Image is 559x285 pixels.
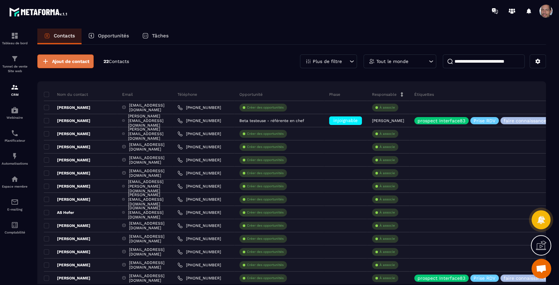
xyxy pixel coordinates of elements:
p: Créer des opportunités [247,158,284,162]
a: [PHONE_NUMBER] [177,118,221,123]
a: [PHONE_NUMBER] [177,171,221,176]
p: Créer des opportunités [247,184,284,189]
img: automations [11,175,19,183]
p: Créer des opportunités [247,197,284,202]
p: Créer des opportunités [247,145,284,149]
p: [PERSON_NAME] [372,118,404,123]
p: faire connaissance [504,276,546,280]
p: Créer des opportunités [247,223,284,228]
p: prospect Interface83 [418,118,465,123]
p: Opportunités [98,33,129,39]
a: [PHONE_NUMBER] [177,157,221,163]
p: Responsable [372,92,397,97]
p: Tableau de bord [2,41,28,45]
img: formation [11,32,19,40]
p: [PERSON_NAME] [44,144,90,150]
div: Ouvrir le chat [531,259,551,278]
a: [PHONE_NUMBER] [177,184,221,189]
a: automationsautomationsWebinaire [2,101,28,124]
span: injoignable [333,118,358,123]
p: À associe [380,105,395,110]
p: Étiquettes [414,92,434,97]
a: [PHONE_NUMBER] [177,236,221,241]
p: [PERSON_NAME] [44,249,90,254]
p: [PERSON_NAME] [44,262,90,268]
p: Comptabilité [2,231,28,234]
a: [PHONE_NUMBER] [177,275,221,281]
p: À associe [380,158,395,162]
a: [PHONE_NUMBER] [177,144,221,150]
p: [PERSON_NAME] [44,184,90,189]
p: Créer des opportunités [247,236,284,241]
p: Automatisations [2,162,28,165]
a: Tâches [136,29,175,44]
p: Tunnel de vente Site web [2,64,28,73]
a: Opportunités [82,29,136,44]
a: schedulerschedulerPlanificateur [2,124,28,147]
p: Phase [329,92,340,97]
a: formationformationTableau de bord [2,27,28,50]
p: Beta testeuse - référente en chef [239,118,304,123]
p: [PERSON_NAME] [44,171,90,176]
p: Plus de filtre [313,59,342,64]
p: Opportunité [239,92,263,97]
p: Créer des opportunités [247,250,284,254]
button: Ajout de contact [37,54,94,68]
p: À associe [380,171,395,175]
p: À associe [380,236,395,241]
p: À associe [380,210,395,215]
p: À associe [380,263,395,267]
p: Créer des opportunités [247,210,284,215]
p: Contacts [54,33,75,39]
p: À associe [380,223,395,228]
p: [PERSON_NAME] [44,223,90,228]
p: Créer des opportunités [247,263,284,267]
p: Tout le monde [376,59,408,64]
p: E-mailing [2,208,28,211]
a: emailemailE-mailing [2,193,28,216]
img: formation [11,55,19,63]
img: email [11,198,19,206]
a: [PHONE_NUMBER] [177,262,221,268]
p: AS Hofer [44,210,74,215]
img: logo [9,6,68,18]
img: automations [11,106,19,114]
p: Nom du contact [44,92,88,97]
a: formationformationCRM [2,78,28,101]
p: prospect Interface83 [418,276,465,280]
p: Créer des opportunités [247,276,284,280]
p: Créer des opportunités [247,171,284,175]
p: [PERSON_NAME] [44,157,90,163]
p: [PERSON_NAME] [44,236,90,241]
img: accountant [11,221,19,229]
p: 22 [103,58,129,65]
p: Téléphone [177,92,197,97]
p: Webinaire [2,116,28,119]
p: [PERSON_NAME] [44,105,90,110]
a: formationformationTunnel de vente Site web [2,50,28,78]
p: À associe [380,132,395,136]
p: [PERSON_NAME] [44,118,90,123]
a: [PHONE_NUMBER] [177,249,221,254]
a: accountantaccountantComptabilité [2,216,28,239]
p: Espace membre [2,185,28,188]
p: [PERSON_NAME] [44,197,90,202]
img: scheduler [11,129,19,137]
p: Tâches [152,33,169,39]
p: Prise RDV [474,118,495,123]
p: Prise RDV [474,276,495,280]
img: automations [11,152,19,160]
a: [PHONE_NUMBER] [177,131,221,136]
p: faire connaissance [504,118,546,123]
p: Email [122,92,133,97]
p: Planificateur [2,139,28,142]
p: [PERSON_NAME] [44,131,90,136]
a: [PHONE_NUMBER] [177,223,221,228]
p: À associe [380,197,395,202]
a: [PHONE_NUMBER] [177,197,221,202]
p: [PERSON_NAME] [44,275,90,281]
span: Ajout de contact [52,58,89,65]
p: Créer des opportunités [247,105,284,110]
a: automationsautomationsAutomatisations [2,147,28,170]
a: [PHONE_NUMBER] [177,105,221,110]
